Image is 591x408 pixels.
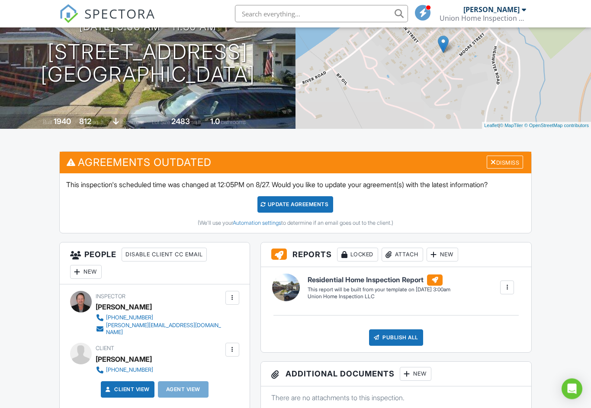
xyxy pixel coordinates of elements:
[59,12,155,30] a: SPECTORA
[120,119,144,126] span: basement
[308,293,450,301] div: Union Home Inspection LLC
[66,220,525,227] div: (We'll use your to determine if an email goes out to the client.)
[60,243,250,285] h3: People
[221,119,246,126] span: bathrooms
[70,265,102,279] div: New
[235,5,408,22] input: Search everything...
[524,123,589,128] a: © OpenStreetMap contributors
[440,14,526,22] div: Union Home Inspection LLC
[382,248,423,262] div: Attach
[106,367,153,374] div: [PHONE_NUMBER]
[487,156,523,169] div: Dismiss
[308,287,450,293] div: This report will be built from your template on [DATE] 3:00am
[96,345,114,352] span: Client
[233,220,281,226] a: Automation settings
[54,117,71,126] div: 1940
[106,322,223,336] div: [PERSON_NAME][EMAIL_ADDRESS][DOMAIN_NAME]
[369,330,423,346] div: Publish All
[427,248,458,262] div: New
[257,197,333,213] div: Update Agreements
[96,314,223,322] a: [PHONE_NUMBER]
[79,117,91,126] div: 812
[562,379,582,399] div: Open Intercom Messenger
[96,366,153,375] a: [PHONE_NUMBER]
[337,248,378,262] div: Locked
[500,123,523,128] a: © MapTiler
[400,367,431,381] div: New
[171,117,190,126] div: 2483
[79,21,216,33] h3: [DATE] 9:00 am - 11:30 am
[59,4,78,23] img: The Best Home Inspection Software - Spectora
[106,315,153,322] div: [PHONE_NUMBER]
[261,243,531,268] h3: Reports
[210,117,220,126] div: 1.0
[60,152,532,173] h3: Agreements Outdated
[41,41,255,87] h1: [STREET_ADDRESS] [GEOGRAPHIC_DATA]
[96,353,152,366] div: [PERSON_NAME]
[104,386,150,394] a: Client View
[484,123,498,128] a: Leaflet
[84,4,155,22] span: SPECTORA
[93,119,105,126] span: sq. ft.
[463,5,520,14] div: [PERSON_NAME]
[191,119,202,126] span: sq.ft.
[96,301,152,314] div: [PERSON_NAME]
[122,248,207,262] div: Disable Client CC Email
[43,119,52,126] span: Built
[308,275,450,286] h6: Residential Home Inspection Report
[96,322,223,336] a: [PERSON_NAME][EMAIL_ADDRESS][DOMAIN_NAME]
[482,122,591,130] div: |
[96,293,125,300] span: Inspector
[152,119,170,126] span: Lot Size
[271,393,521,403] p: There are no attachments to this inspection.
[261,362,531,387] h3: Additional Documents
[60,174,532,233] div: This inspection's scheduled time was changed at 12:05PM on 8/27. Would you like to update your ag...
